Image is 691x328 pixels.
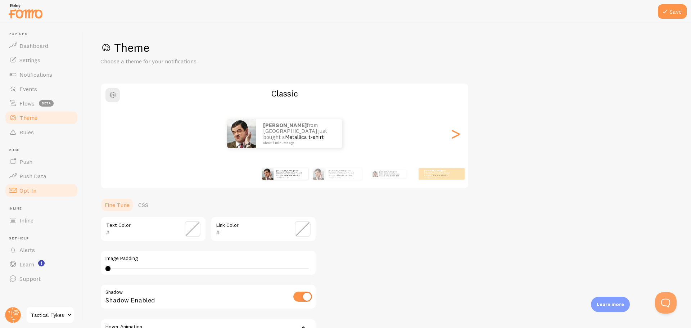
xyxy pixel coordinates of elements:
a: Push [4,154,78,169]
span: Tactical Tykes [31,311,65,319]
a: Opt-In [4,183,78,198]
a: Dashboard [4,39,78,53]
span: Dashboard [19,42,48,49]
a: Settings [4,53,78,67]
span: Push [9,148,78,153]
a: Alerts [4,243,78,257]
a: Metallica t-shirt [285,174,301,177]
span: Support [19,275,41,282]
a: Fine Tune [100,198,134,212]
span: Rules [19,129,34,136]
span: Events [19,85,37,93]
a: Tactical Tykes [26,306,74,324]
a: CSS [134,198,153,212]
strong: [PERSON_NAME] [379,171,394,173]
span: Inline [19,217,33,224]
label: Image Padding [105,255,311,262]
div: Learn more [591,297,630,312]
span: Inline [9,206,78,211]
a: Inline [4,213,78,228]
a: Metallica t-shirt [387,175,399,177]
span: Pop-ups [9,32,78,36]
a: Push Data [4,169,78,183]
span: Alerts [19,246,35,253]
a: Rules [4,125,78,139]
small: about 4 minutes ago [329,177,358,178]
strong: [PERSON_NAME] [263,122,307,129]
p: from [GEOGRAPHIC_DATA] just bought a [424,169,453,178]
a: Metallica t-shirt [337,174,353,177]
a: Learn [4,257,78,271]
span: Settings [19,57,40,64]
img: fomo-relay-logo-orange.svg [8,2,44,20]
span: Push [19,158,32,165]
small: about 4 minutes ago [424,177,452,178]
strong: [PERSON_NAME] [276,169,294,172]
p: from [GEOGRAPHIC_DATA] just bought a [379,170,403,178]
span: Push Data [19,172,46,180]
a: Notifications [4,67,78,82]
span: Opt-In [19,187,36,194]
span: Get Help [9,236,78,241]
strong: [PERSON_NAME] [329,169,346,172]
span: Flows [19,100,35,107]
div: Shadow Enabled [100,284,316,310]
span: beta [39,100,54,107]
strong: [PERSON_NAME] [424,169,442,172]
p: from [GEOGRAPHIC_DATA] just bought a [329,169,359,178]
h1: Theme [100,40,674,55]
small: about 4 minutes ago [263,141,333,145]
span: Notifications [19,71,52,78]
a: Flows beta [4,96,78,111]
a: Support [4,271,78,286]
p: from [GEOGRAPHIC_DATA] just bought a [276,169,305,178]
small: about 4 minutes ago [276,177,304,178]
iframe: Help Scout Beacon - Open [655,292,677,314]
p: from [GEOGRAPHIC_DATA] just bought a [263,122,335,145]
img: Fomo [313,168,324,180]
img: Fomo [372,171,378,177]
img: Fomo [227,119,256,148]
a: Metallica t-shirt [285,134,324,140]
svg: <p>Watch New Feature Tutorials!</p> [38,260,45,266]
a: Theme [4,111,78,125]
p: Choose a theme for your notifications [100,57,273,66]
div: Next slide [451,108,460,159]
a: Metallica t-shirt [433,174,448,177]
span: Learn [19,261,34,268]
h2: Classic [101,88,468,99]
p: Learn more [597,301,624,308]
img: Fomo [262,168,274,180]
span: Theme [19,114,37,121]
a: Events [4,82,78,96]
